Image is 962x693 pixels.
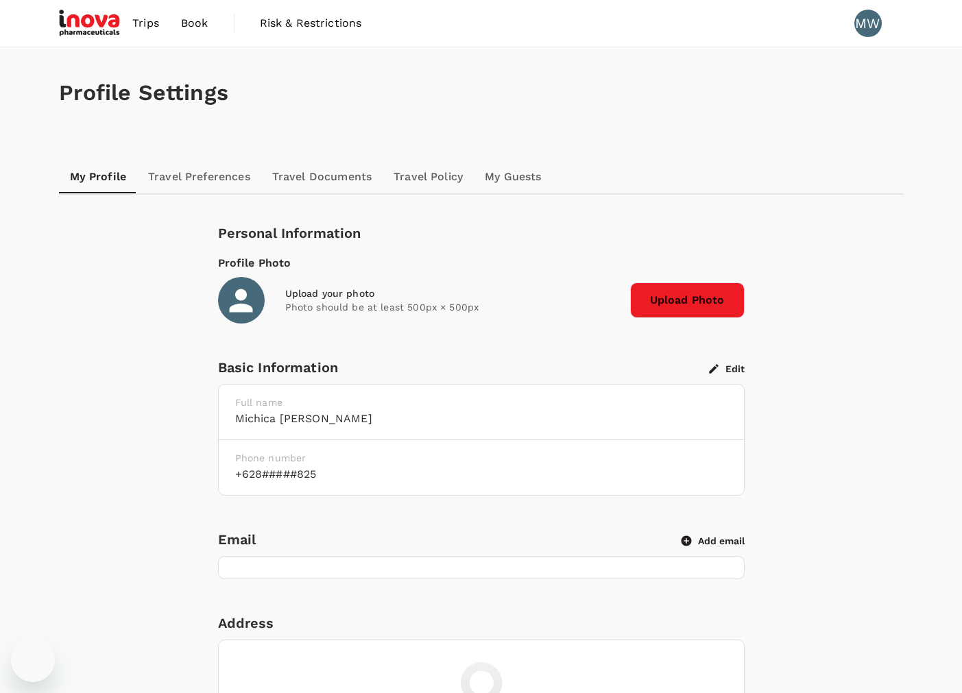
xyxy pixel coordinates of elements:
[630,282,745,318] span: Upload Photo
[11,638,55,682] iframe: Button to launch messaging window
[682,535,745,547] button: Add email
[474,160,552,193] a: My Guests
[285,287,619,300] div: Upload your photo
[137,160,261,193] a: Travel Preferences
[59,160,138,193] a: My Profile
[261,160,383,193] a: Travel Documents
[218,255,745,271] div: Profile Photo
[181,15,208,32] span: Book
[709,363,745,375] button: Edit
[854,10,882,37] div: MW
[235,409,727,428] h6: Michica [PERSON_NAME]
[235,465,727,484] h6: +628#####825
[218,528,682,550] h6: Email
[59,80,904,106] h1: Profile Settings
[218,612,745,634] div: Address
[260,15,362,32] span: Risk & Restrictions
[383,160,474,193] a: Travel Policy
[235,451,727,465] p: Phone number
[132,15,159,32] span: Trips
[218,222,745,244] div: Personal Information
[218,356,709,378] div: Basic Information
[235,396,727,409] p: Full name
[285,300,619,314] p: Photo should be at least 500px × 500px
[59,8,122,38] img: iNova Pharmaceuticals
